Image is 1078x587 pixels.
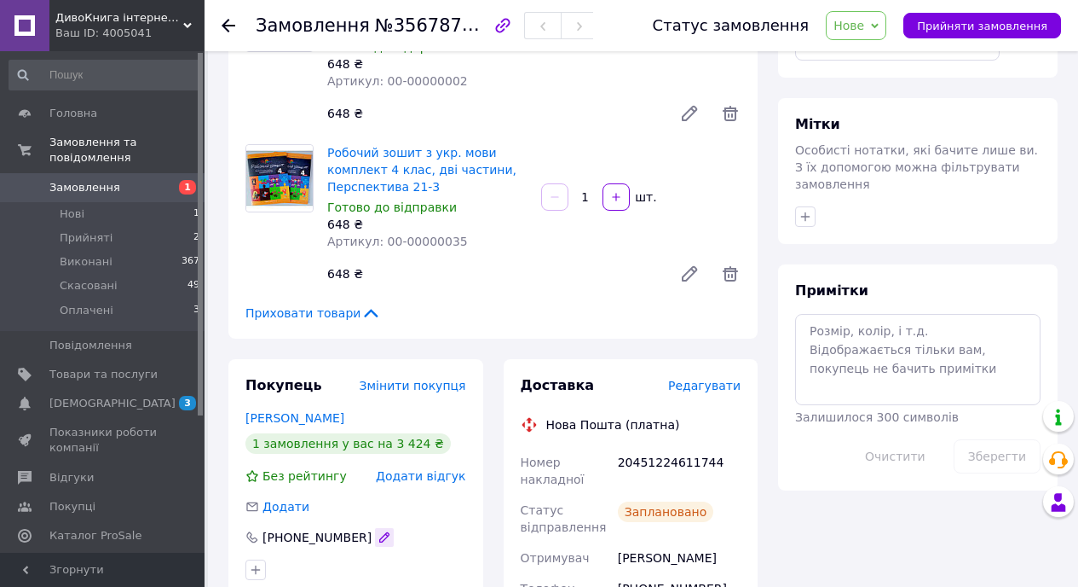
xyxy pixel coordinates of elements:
[521,503,607,534] span: Статус відправлення
[521,456,585,486] span: Номер накладної
[521,551,590,565] span: Отримувач
[49,338,132,353] span: Повідомлення
[262,469,347,483] span: Без рейтингу
[327,40,457,54] span: Готово до відправки
[9,60,201,90] input: Пошук
[49,499,95,514] span: Покупці
[256,15,370,36] span: Замовлення
[795,410,959,424] span: Залишилося 300 символів
[795,143,1038,191] span: Особисті нотатки, які бачите лише ви. З їх допомогою можна фільтрувати замовлення
[672,96,706,131] a: Редагувати
[245,305,381,322] span: Приховати товари
[327,216,527,233] div: 648 ₴
[631,189,659,206] div: шт.
[542,416,684,433] div: Нова Пошта (платна)
[179,396,196,410] span: 3
[246,145,313,212] img: Робочий зошит з укр. мови комплект 4 клас, дві частини, Перспектива 21-3
[720,264,741,284] span: Видалити
[903,13,1061,38] button: Прийняти замовлення
[720,103,741,124] span: Видалити
[60,206,84,222] span: Нові
[653,17,810,34] div: Статус замовлення
[375,15,496,36] span: №356787750
[327,235,468,248] span: Артикул: 00-00000035
[327,74,468,88] span: Артикул: 00-00000002
[360,379,466,392] span: Змінити покупця
[182,254,199,270] span: 367
[49,135,205,166] span: Замовлення та повідомлення
[795,116,840,132] span: Мітки
[320,262,666,286] div: 648 ₴
[376,469,465,483] span: Додати відгук
[261,529,373,546] div: [PHONE_NUMBER]
[187,278,199,293] span: 49
[327,55,527,73] div: 648 ₴
[618,502,714,522] div: Заплановано
[222,17,235,34] div: Повернутися назад
[521,377,595,393] span: Доставка
[320,102,666,125] div: 648 ₴
[49,528,141,543] span: Каталог ProSale
[245,377,322,393] span: Покупець
[49,106,97,121] span: Головна
[193,230,199,246] span: 2
[668,379,741,392] span: Редагувати
[49,425,158,456] span: Показники роботи компанії
[795,282,868,299] span: Примітки
[55,10,183,26] span: ДивоКнига інтернет-магазин спецпідручників
[262,500,309,514] span: Додати
[55,26,205,41] div: Ваш ID: 4005041
[49,180,120,195] span: Замовлення
[672,257,706,291] a: Редагувати
[614,447,744,495] div: 20451224611744
[49,396,176,411] span: [DEMOGRAPHIC_DATA]
[614,543,744,573] div: [PERSON_NAME]
[179,180,196,195] span: 1
[60,230,112,246] span: Прийняті
[833,19,864,32] span: Нове
[327,201,457,214] span: Готово до відправки
[193,303,199,318] span: 3
[49,470,94,485] span: Відгуки
[327,146,516,194] a: Робочий зошит з укр. мови комплект 4 клас, дві частини, Перспектива 21-3
[245,433,451,454] div: 1 замовлення у вас на 3 424 ₴
[917,20,1047,32] span: Прийняти замовлення
[60,303,113,318] span: Оплачені
[193,206,199,222] span: 1
[49,367,158,382] span: Товари та послуги
[60,254,112,270] span: Виконані
[245,411,344,425] a: [PERSON_NAME]
[60,278,118,293] span: Скасовані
